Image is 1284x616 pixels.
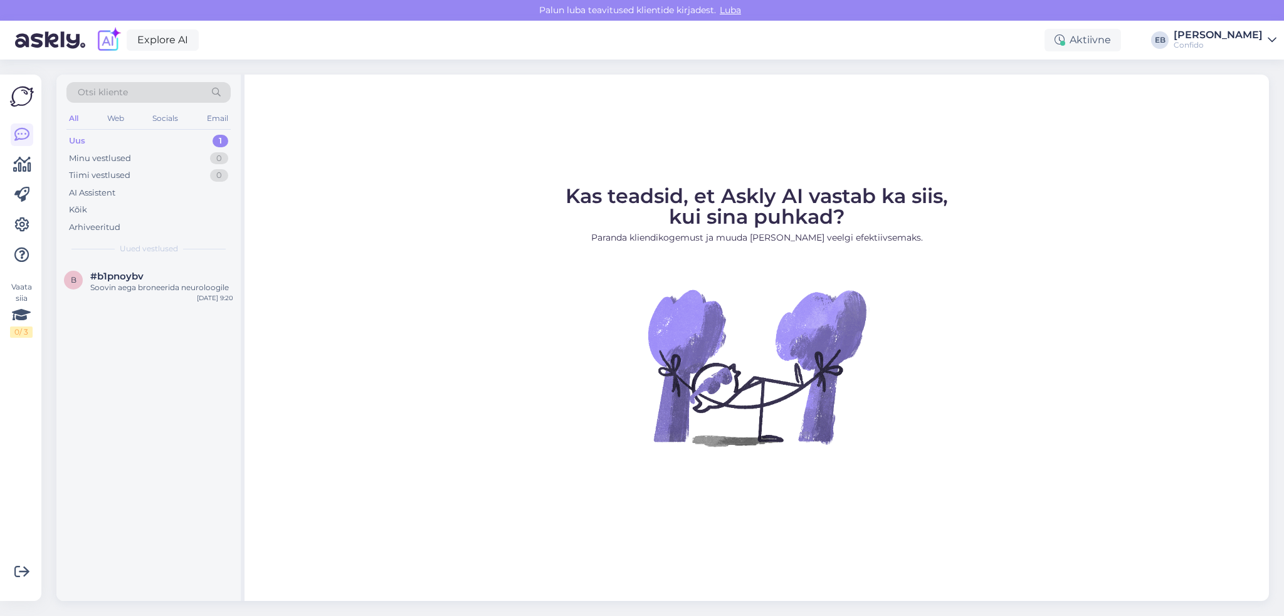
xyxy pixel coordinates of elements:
[71,275,76,285] span: b
[644,254,870,480] img: No Chat active
[105,110,127,127] div: Web
[10,326,33,338] div: 0 / 3
[69,152,131,165] div: Minu vestlused
[1174,30,1263,40] div: [PERSON_NAME]
[120,243,178,254] span: Uued vestlused
[90,271,144,282] span: #b1pnoybv
[566,184,948,229] span: Kas teadsid, et Askly AI vastab ka siis, kui sina puhkad?
[210,152,228,165] div: 0
[69,135,85,147] div: Uus
[150,110,181,127] div: Socials
[10,85,34,108] img: Askly Logo
[127,29,199,51] a: Explore AI
[69,204,87,216] div: Kõik
[1174,40,1263,50] div: Confido
[1151,31,1169,49] div: EB
[716,4,745,16] span: Luba
[1045,29,1121,51] div: Aktiivne
[78,86,128,99] span: Otsi kliente
[1174,30,1276,50] a: [PERSON_NAME]Confido
[566,231,948,244] p: Paranda kliendikogemust ja muuda [PERSON_NAME] veelgi efektiivsemaks.
[95,27,122,53] img: explore-ai
[69,169,130,182] div: Tiimi vestlused
[90,282,233,293] div: Soovin aega broneerida neuroloogile
[10,281,33,338] div: Vaata siia
[210,169,228,182] div: 0
[204,110,231,127] div: Email
[213,135,228,147] div: 1
[69,187,115,199] div: AI Assistent
[69,221,120,234] div: Arhiveeritud
[197,293,233,303] div: [DATE] 9:20
[66,110,81,127] div: All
